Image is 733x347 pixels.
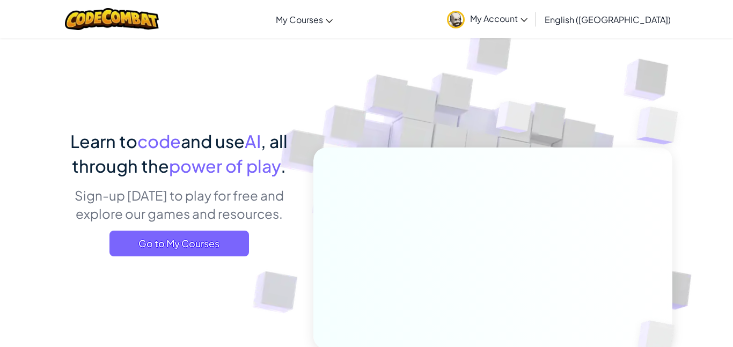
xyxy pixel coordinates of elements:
p: Sign-up [DATE] to play for free and explore our games and resources. [61,186,297,223]
a: My Courses [270,5,338,34]
span: code [137,130,181,152]
span: My Account [470,13,527,24]
span: English ([GEOGRAPHIC_DATA]) [545,14,671,25]
a: Go to My Courses [109,231,249,256]
span: Learn to [70,130,137,152]
a: English ([GEOGRAPHIC_DATA]) [539,5,676,34]
span: My Courses [276,14,323,25]
img: Overlap cubes [615,80,708,171]
span: . [281,155,286,176]
a: My Account [442,2,533,36]
span: and use [181,130,245,152]
img: Overlap cubes [476,80,553,160]
img: CodeCombat logo [65,8,159,30]
span: power of play [169,155,281,176]
span: AI [245,130,261,152]
img: avatar [447,11,465,28]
